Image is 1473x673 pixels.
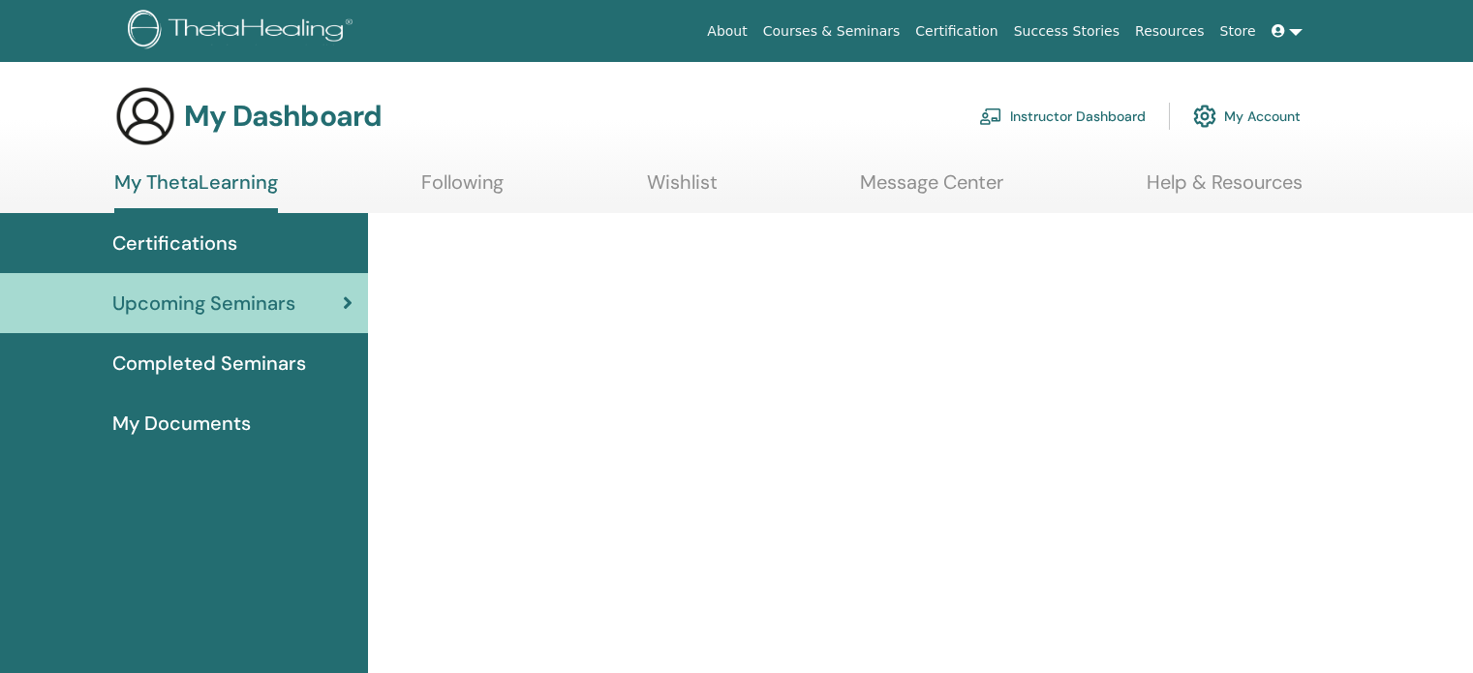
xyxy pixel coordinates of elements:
[112,229,237,258] span: Certifications
[184,99,382,134] h3: My Dashboard
[1212,14,1264,49] a: Store
[112,289,295,318] span: Upcoming Seminars
[699,14,754,49] a: About
[1006,14,1127,49] a: Success Stories
[114,170,278,213] a: My ThetaLearning
[1193,95,1301,138] a: My Account
[1147,170,1303,208] a: Help & Resources
[112,349,306,378] span: Completed Seminars
[1193,100,1216,133] img: cog.svg
[128,10,359,53] img: logo.png
[979,95,1146,138] a: Instructor Dashboard
[421,170,504,208] a: Following
[755,14,908,49] a: Courses & Seminars
[860,170,1003,208] a: Message Center
[1127,14,1212,49] a: Resources
[647,170,718,208] a: Wishlist
[979,107,1002,125] img: chalkboard-teacher.svg
[114,85,176,147] img: generic-user-icon.jpg
[112,409,251,438] span: My Documents
[907,14,1005,49] a: Certification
